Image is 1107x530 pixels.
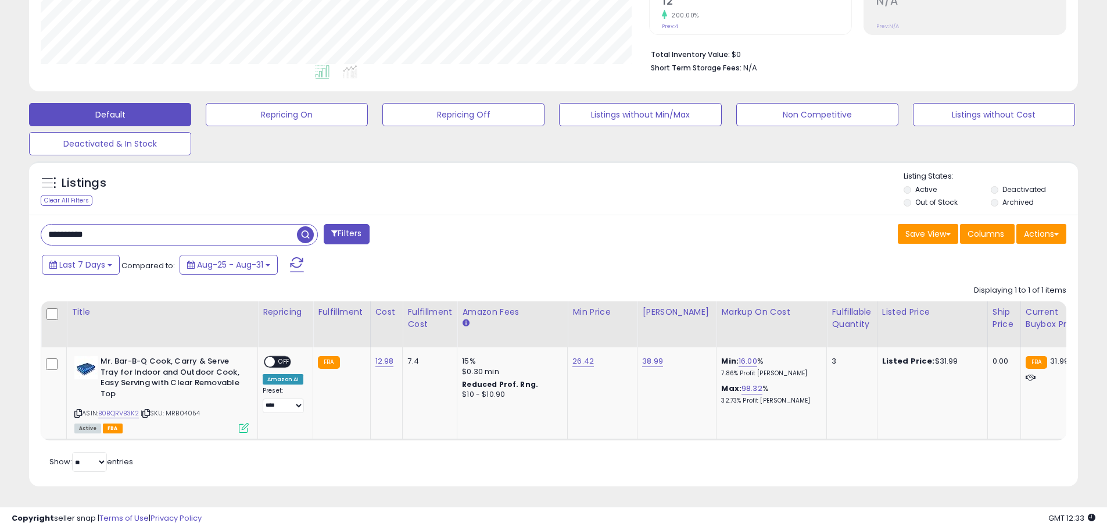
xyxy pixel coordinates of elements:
div: $0.30 min [462,367,558,377]
button: Columns [960,224,1015,244]
button: Filters [324,224,369,244]
h5: Listings [62,175,106,191]
span: Show: entries [49,456,133,467]
small: Prev: N/A [876,23,899,30]
div: $10 - $10.90 [462,390,558,400]
b: Total Inventory Value: [651,49,730,59]
button: Listings without Min/Max [559,103,721,126]
button: Aug-25 - Aug-31 [180,255,278,275]
p: 32.73% Profit [PERSON_NAME] [721,397,818,405]
a: 98.32 [741,383,762,394]
p: Listing States: [904,171,1078,182]
small: Prev: 4 [662,23,678,30]
button: Default [29,103,191,126]
small: Amazon Fees. [462,318,469,329]
label: Active [915,184,937,194]
div: Listed Price [882,306,983,318]
div: 15% [462,356,558,367]
button: Repricing Off [382,103,544,126]
div: Displaying 1 to 1 of 1 items [974,285,1066,296]
label: Archived [1002,197,1034,207]
button: Actions [1016,224,1066,244]
p: 7.86% Profit [PERSON_NAME] [721,369,818,378]
div: seller snap | | [12,513,202,524]
span: Last 7 Days [59,259,105,271]
a: 26.42 [572,355,594,367]
b: Short Term Storage Fees: [651,63,741,73]
span: All listings currently available for purchase on Amazon [74,424,101,433]
div: % [721,383,818,405]
button: Listings without Cost [913,103,1075,126]
b: Min: [721,355,739,367]
div: [PERSON_NAME] [642,306,711,318]
div: Clear All Filters [41,195,92,206]
span: OFF [275,357,293,367]
div: Repricing [263,306,308,318]
b: Mr. Bar-B-Q Cook, Carry & Serve Tray for Indoor and Outdoor Cook, Easy Serving with Clear Removab... [101,356,242,402]
button: Repricing On [206,103,368,126]
label: Out of Stock [915,197,958,207]
label: Deactivated [1002,184,1046,194]
div: Amazon Fees [462,306,563,318]
span: N/A [743,62,757,73]
div: Preset: [263,387,304,413]
button: Deactivated & In Stock [29,132,191,155]
div: 0.00 [993,356,1012,367]
div: Current Buybox Price [1026,306,1085,330]
button: Save View [898,224,958,244]
div: Min Price [572,306,632,318]
a: 12.98 [375,355,394,367]
small: 200.00% [667,11,699,20]
th: The percentage added to the cost of goods (COGS) that forms the calculator for Min & Max prices. [716,301,827,347]
div: Fulfillable Quantity [832,306,872,330]
div: 7.4 [407,356,448,367]
div: Amazon AI [263,374,303,385]
button: Last 7 Days [42,255,120,275]
span: Columns [968,228,1004,240]
div: Fulfillment [318,306,365,318]
li: $0 [651,47,1058,61]
a: Terms of Use [99,513,149,524]
span: 31.99 [1050,355,1069,367]
strong: Copyright [12,513,54,524]
a: B0BQRVB3K2 [98,408,139,418]
span: | SKU: MRB04054 [141,408,200,418]
div: Markup on Cost [721,306,822,318]
div: % [721,356,818,378]
span: 2025-09-8 12:33 GMT [1048,513,1095,524]
a: Privacy Policy [151,513,202,524]
b: Reduced Prof. Rng. [462,379,538,389]
div: Fulfillment Cost [407,306,452,330]
span: FBA [103,424,123,433]
div: Ship Price [993,306,1016,330]
a: 38.99 [642,355,663,367]
div: 3 [832,356,868,367]
div: Title [71,306,253,318]
small: FBA [318,356,339,369]
a: 16.00 [739,355,757,367]
span: Compared to: [121,260,175,271]
small: FBA [1026,356,1047,369]
img: 419h1VazoJL._SL40_.jpg [74,356,98,379]
div: $31.99 [882,356,979,367]
div: ASIN: [74,356,249,432]
b: Max: [721,383,741,394]
div: Cost [375,306,398,318]
b: Listed Price: [882,355,935,367]
span: Aug-25 - Aug-31 [197,259,263,271]
button: Non Competitive [736,103,898,126]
